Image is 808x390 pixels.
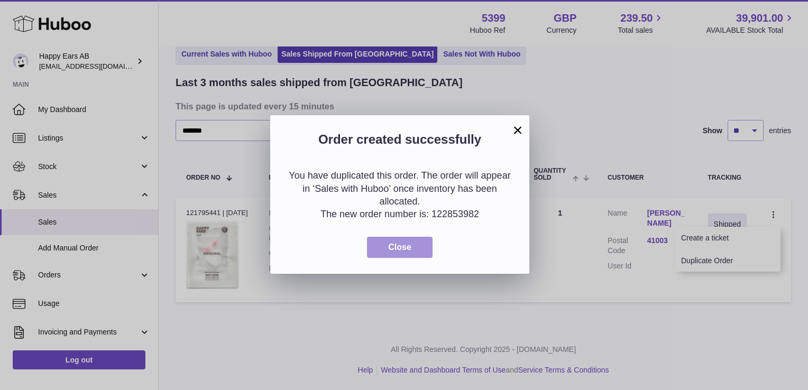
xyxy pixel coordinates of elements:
[367,237,433,258] button: Close
[286,208,513,220] p: The new order number is: 122853982
[286,169,513,208] p: You have duplicated this order. The order will appear in ‘Sales with Huboo’ once inventory has be...
[388,243,411,252] span: Close
[511,124,524,136] button: ×
[286,131,513,153] h2: Order created successfully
